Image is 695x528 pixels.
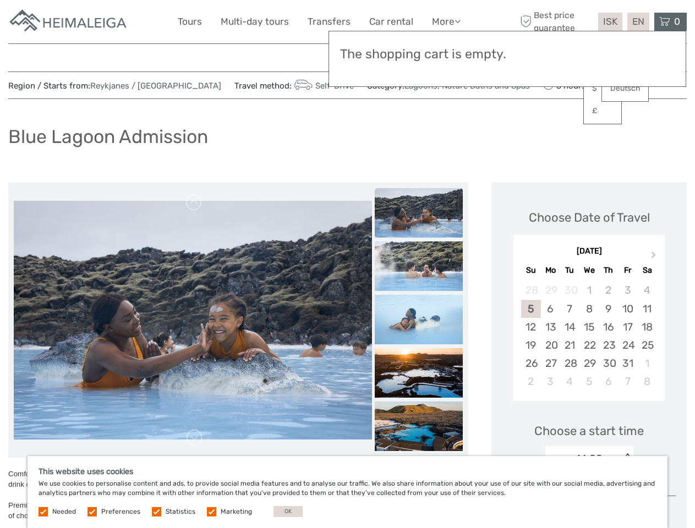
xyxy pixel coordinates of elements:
div: Choose Friday, October 31st, 2025 [618,354,637,372]
a: £ [584,101,621,121]
span: Best price guarantee [517,9,595,34]
div: Choose Monday, October 6th, 2025 [541,300,560,318]
div: Choose Wednesday, October 15th, 2025 [579,318,599,336]
a: Tours [178,14,202,30]
img: 811391cfcce346129166c4f5c33747f0_slider_thumbnail.jpg [375,241,463,291]
label: Statistics [166,507,195,516]
div: Choose Tuesday, October 14th, 2025 [560,318,579,336]
div: Choose Wednesday, October 22nd, 2025 [579,336,599,354]
a: Car rental [369,14,413,30]
a: Self-Drive [292,81,354,91]
button: OK [273,506,303,517]
div: Choose Saturday, October 25th, 2025 [637,336,656,354]
h3: The shopping cart is empty. [340,47,675,62]
img: 480a193e8ba84a95a42242670c5714f0_main_slider.jpg [14,201,372,439]
a: Transfers [308,14,351,30]
div: Not available Sunday, September 28th, 2025 [521,281,540,299]
div: Choose Thursday, October 30th, 2025 [599,354,618,372]
div: Not available Wednesday, October 1st, 2025 [579,281,599,299]
span: Region / Starts from: [8,80,221,92]
div: Choose Sunday, November 2nd, 2025 [521,372,540,391]
div: Th [599,263,618,278]
div: month 2025-10 [517,281,661,391]
div: Choose Thursday, October 9th, 2025 [599,300,618,318]
div: We [579,263,599,278]
div: Choose Monday, October 13th, 2025 [541,318,560,336]
h5: This website uses cookies [39,467,656,476]
div: Sa [637,263,656,278]
div: Choose Monday, November 3rd, 2025 [541,372,560,391]
div: Choose Tuesday, October 7th, 2025 [560,300,579,318]
h1: Blue Lagoon Admission [8,125,208,148]
div: Choose Monday, October 27th, 2025 [541,354,560,372]
div: Choose Thursday, November 6th, 2025 [599,372,618,391]
span: 0 [672,16,682,27]
div: Choose Thursday, October 16th, 2025 [599,318,618,336]
span: Choose a start time [534,422,644,439]
div: Choose Saturday, November 1st, 2025 [637,354,656,372]
div: Not available Tuesday, September 30th, 2025 [560,281,579,299]
a: Deutsch [602,79,648,98]
div: Choose Wednesday, October 29th, 2025 [579,354,599,372]
div: Choose Friday, October 24th, 2025 [618,336,637,354]
div: 14:00 [576,452,603,466]
div: Not available Monday, September 29th, 2025 [541,281,560,299]
div: Choose Tuesday, October 21st, 2025 [560,336,579,354]
div: Choose Monday, October 20th, 2025 [541,336,560,354]
div: Choose Friday, October 17th, 2025 [618,318,637,336]
div: Choose Date of Travel [529,209,650,226]
div: Choose Sunday, October 26th, 2025 [521,354,540,372]
a: $ [584,79,621,98]
div: Choose Friday, October 10th, 2025 [618,300,637,318]
img: 074d1b25433144c697119fb130ce2944_slider_thumbnail.jpg [375,295,463,344]
div: Tu [560,263,579,278]
div: Not available Thursday, October 2nd, 2025 [599,281,618,299]
div: Fr [618,263,637,278]
img: d9bf8667d031459cbd5a0f097f6a92b7_slider_thumbnail.jpg [375,348,463,398]
label: Needed [52,507,76,516]
div: Choose Sunday, October 19th, 2025 [521,336,540,354]
img: f216d22835d84a2e8f6058e6c88ba296_slider_thumbnail.jpg [375,402,463,451]
div: EN [627,13,649,31]
div: Choose Saturday, November 8th, 2025 [637,372,656,391]
div: Choose Saturday, October 11th, 2025 [637,300,656,318]
div: Choose Tuesday, October 28th, 2025 [560,354,579,372]
div: Premium Admission - Includes - [8,500,468,521]
span: ISK [603,16,617,27]
div: Choose Saturday, October 18th, 2025 [637,318,656,336]
div: Choose Sunday, October 12th, 2025 [521,318,540,336]
label: Marketing [221,507,252,516]
div: Mo [541,263,560,278]
img: Apartments in Reykjavik [8,8,129,35]
div: Su [521,263,540,278]
div: < > [622,453,632,465]
div: Comfort Admission - Includes - Access to the [GEOGRAPHIC_DATA], Silica Mud Mask at the [GEOGRAPHI... [8,469,468,490]
div: Choose Wednesday, October 8th, 2025 [579,300,599,318]
label: Preferences [101,507,140,516]
div: [DATE] [513,246,665,257]
div: Choose Wednesday, November 5th, 2025 [579,372,599,391]
span: Travel method: [234,78,354,93]
a: Multi-day tours [221,14,289,30]
img: 480a193e8ba84a95a42242670c5714f0_slider_thumbnail.jpg [375,188,463,238]
div: Choose Thursday, October 23rd, 2025 [599,336,618,354]
div: Choose Tuesday, November 4th, 2025 [560,372,579,391]
button: Next Month [646,249,664,266]
div: Not available Saturday, October 4th, 2025 [637,281,656,299]
div: Not available Friday, October 3rd, 2025 [618,281,637,299]
a: Reykjanes / [GEOGRAPHIC_DATA] [90,81,221,91]
div: We use cookies to personalise content and ads, to provide social media features and to analyse ou... [28,456,667,528]
a: More [432,14,461,30]
div: Choose Friday, November 7th, 2025 [618,372,637,391]
div: Choose Sunday, October 5th, 2025 [521,300,540,318]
